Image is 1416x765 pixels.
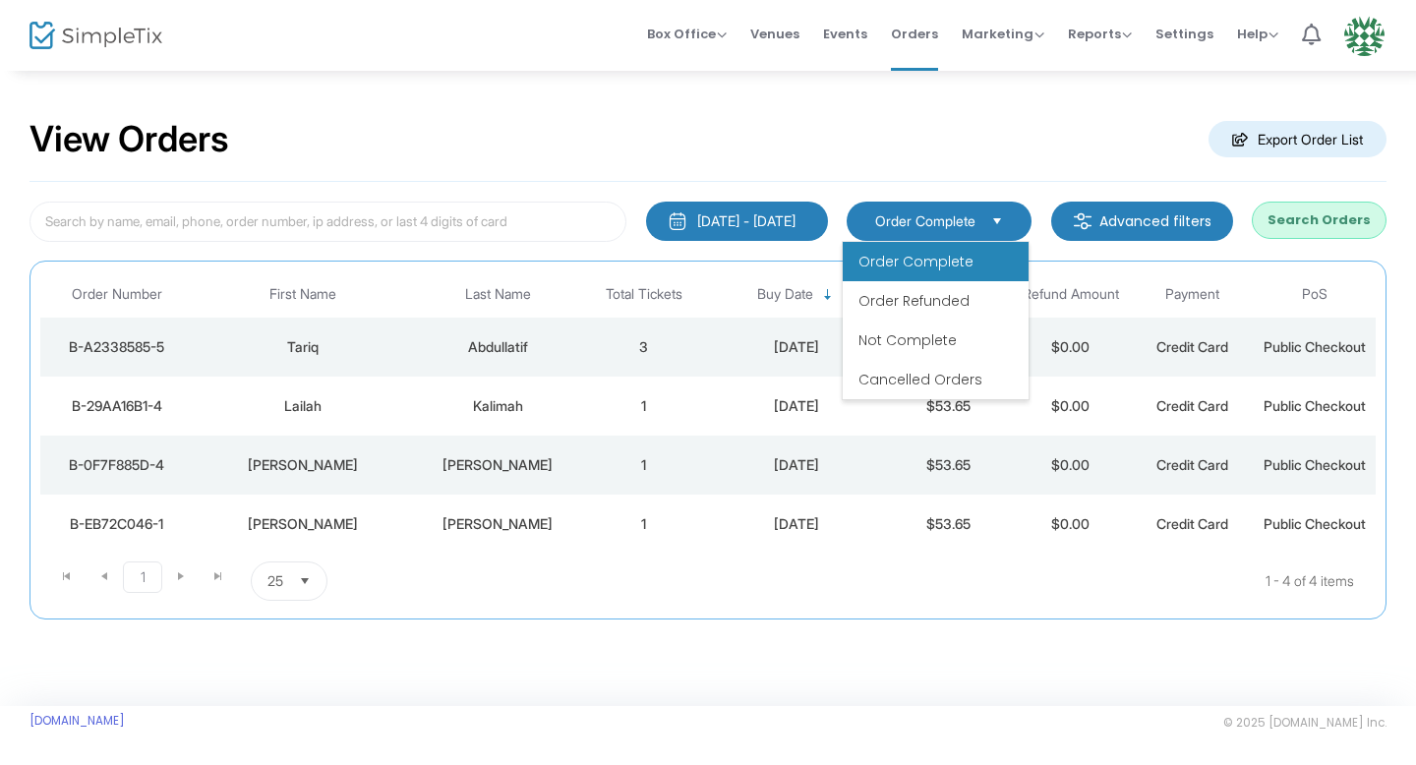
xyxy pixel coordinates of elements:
[888,377,1010,436] td: $53.65
[646,202,828,241] button: [DATE] - [DATE]
[29,202,626,242] input: Search by name, email, phone, order number, ip address, or last 4 digits of card
[858,252,973,271] span: Order Complete
[888,495,1010,554] td: $53.65
[417,337,578,357] div: Abdullatif
[583,318,705,377] td: 3
[757,286,813,303] span: Buy Date
[983,210,1011,232] button: Select
[1252,202,1386,239] button: Search Orders
[29,118,229,161] h2: View Orders
[858,330,957,350] span: Not Complete
[823,9,867,59] span: Events
[1010,271,1132,318] th: Refund Amount
[45,337,188,357] div: B-A2338585-5
[583,495,705,554] td: 1
[1156,456,1228,473] span: Credit Card
[1073,211,1092,231] img: filter
[269,286,336,303] span: First Name
[198,514,407,534] div: Nubia
[198,337,407,357] div: Tariq
[417,396,578,416] div: Kalimah
[1010,495,1132,554] td: $0.00
[1264,338,1366,355] span: Public Checkout
[858,291,970,311] span: Order Refunded
[1156,338,1228,355] span: Credit Card
[583,271,705,318] th: Total Tickets
[1264,397,1366,414] span: Public Checkout
[72,286,162,303] span: Order Number
[875,211,975,231] span: Order Complete
[198,455,407,475] div: Shaakira
[1156,515,1228,532] span: Credit Card
[1068,25,1132,43] span: Reports
[668,211,687,231] img: monthly
[198,396,407,416] div: Lailah
[710,514,883,534] div: 8/23/2025
[45,396,188,416] div: B-29AA16B1-4
[267,571,283,591] span: 25
[1051,202,1233,241] m-button: Advanced filters
[888,436,1010,495] td: $53.65
[697,211,796,231] div: [DATE] - [DATE]
[891,9,938,59] span: Orders
[417,455,578,475] div: Abdullah
[962,25,1044,43] span: Marketing
[583,377,705,436] td: 1
[40,271,1376,554] div: Data table
[45,514,188,534] div: B-EB72C046-1
[1010,377,1132,436] td: $0.00
[647,25,727,43] span: Box Office
[1264,456,1366,473] span: Public Checkout
[820,287,836,303] span: Sortable
[45,455,188,475] div: B-0F7F885D-4
[583,436,705,495] td: 1
[710,455,883,475] div: 8/24/2025
[291,562,319,600] button: Select
[750,9,799,59] span: Venues
[1223,715,1386,731] span: © 2025 [DOMAIN_NAME] Inc.
[1264,515,1366,532] span: Public Checkout
[710,396,883,416] div: 8/24/2025
[1209,121,1386,157] m-button: Export Order List
[417,514,578,534] div: Lumumba
[1156,397,1228,414] span: Credit Card
[123,561,162,593] span: Page 1
[858,370,982,389] span: Cancelled Orders
[1010,436,1132,495] td: $0.00
[710,337,883,357] div: 8/24/2025
[29,713,125,729] a: [DOMAIN_NAME]
[1302,286,1327,303] span: PoS
[465,286,531,303] span: Last Name
[1165,286,1219,303] span: Payment
[1155,9,1213,59] span: Settings
[1237,25,1278,43] span: Help
[1010,318,1132,377] td: $0.00
[515,561,1354,601] kendo-pager-info: 1 - 4 of 4 items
